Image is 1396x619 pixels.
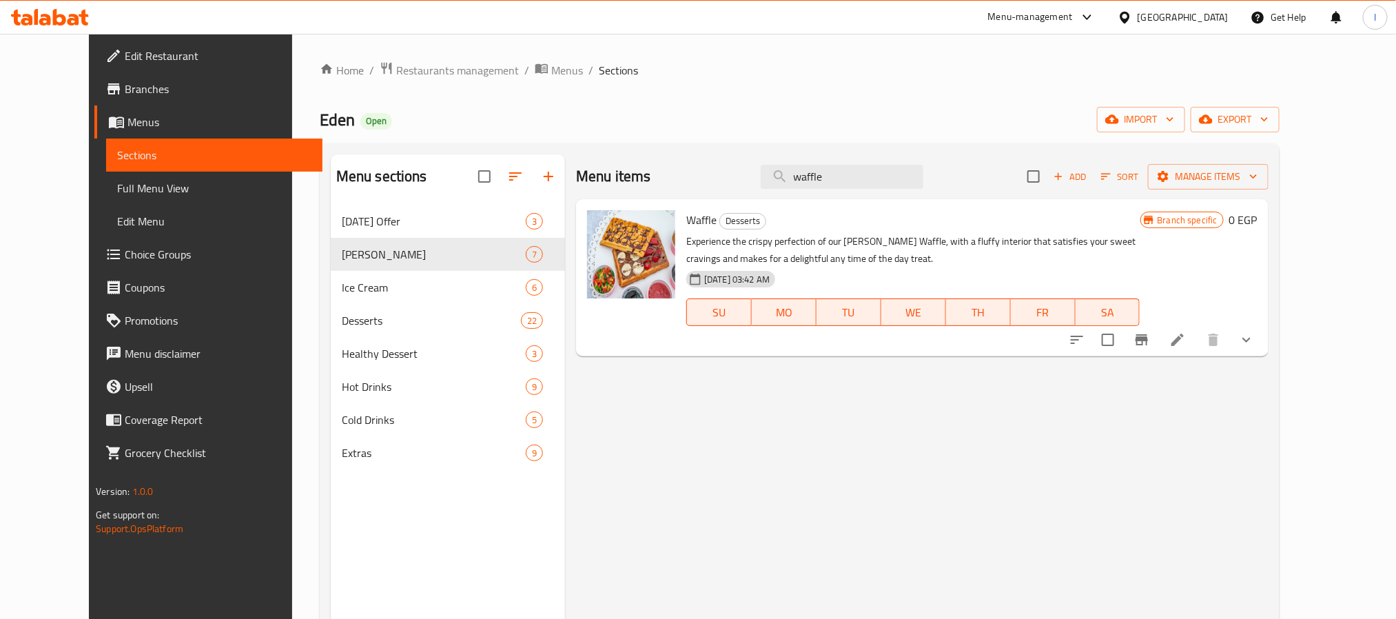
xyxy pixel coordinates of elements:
[117,147,311,163] span: Sections
[342,246,526,263] span: [PERSON_NAME]
[94,337,322,370] a: Menu disclaimer
[1101,169,1139,185] span: Sort
[125,246,311,263] span: Choice Groups
[380,61,519,79] a: Restaurants management
[127,114,311,130] span: Menus
[952,303,1005,323] span: TH
[1159,168,1258,185] span: Manage items
[331,370,565,403] div: Hot Drinks9
[1098,166,1142,187] button: Sort
[1076,298,1140,326] button: SA
[988,9,1073,26] div: Menu-management
[686,233,1140,267] p: Experience the crispy perfection of our [PERSON_NAME] Waffle, with a fluffy interior that satisfi...
[551,62,583,79] span: Menus
[526,246,543,263] div: items
[342,345,526,362] span: Healthy Dessert
[526,412,543,428] div: items
[526,380,542,394] span: 9
[1169,332,1186,348] a: Edit menu item
[1202,111,1269,128] span: export
[125,48,311,64] span: Edit Restaurant
[94,271,322,304] a: Coupons
[331,337,565,370] div: Healthy Dessert3
[331,271,565,304] div: Ice Cream6
[331,238,565,271] div: [PERSON_NAME]7
[1048,166,1092,187] button: Add
[1238,332,1255,348] svg: Show Choices
[125,81,311,97] span: Branches
[117,213,311,230] span: Edit Menu
[526,447,542,460] span: 9
[94,105,322,139] a: Menus
[1019,162,1048,191] span: Select section
[521,312,543,329] div: items
[719,213,766,230] div: Desserts
[96,520,183,538] a: Support.OpsPlatform
[526,414,542,427] span: 5
[94,403,322,436] a: Coverage Report
[720,213,766,229] span: Desserts
[1094,325,1122,354] span: Select to update
[1138,10,1229,25] div: [GEOGRAPHIC_DATA]
[526,445,543,461] div: items
[1097,107,1185,132] button: import
[1125,323,1158,356] button: Branch-specific-item
[524,62,529,79] li: /
[125,345,311,362] span: Menu disclaimer
[125,312,311,329] span: Promotions
[94,238,322,271] a: Choice Groups
[1197,323,1230,356] button: delete
[1230,323,1263,356] button: show more
[331,403,565,436] div: Cold Drinks5
[587,210,675,298] img: Waffle
[526,213,543,230] div: items
[106,205,322,238] a: Edit Menu
[117,180,311,196] span: Full Menu View
[692,303,746,323] span: SU
[125,445,311,461] span: Grocery Checklist
[588,62,593,79] li: /
[1051,169,1089,185] span: Add
[125,378,311,395] span: Upsell
[132,483,154,500] span: 1.0.0
[535,61,583,79] a: Menus
[369,62,374,79] li: /
[822,303,876,323] span: TU
[106,172,322,205] a: Full Menu View
[881,298,946,326] button: WE
[320,61,1280,79] nav: breadcrumb
[342,312,521,329] span: Desserts
[1048,166,1092,187] span: Add item
[576,166,651,187] h2: Menu items
[526,281,542,294] span: 6
[752,298,817,326] button: MO
[1191,107,1280,132] button: export
[1148,164,1269,190] button: Manage items
[526,215,542,228] span: 3
[342,378,526,395] span: Hot Drinks
[106,139,322,172] a: Sections
[686,210,717,230] span: Waffle
[331,199,565,475] nav: Menu sections
[96,506,159,524] span: Get support on:
[1060,323,1094,356] button: sort-choices
[946,298,1011,326] button: TH
[1081,303,1135,323] span: SA
[522,314,542,327] span: 22
[599,62,638,79] span: Sections
[125,279,311,296] span: Coupons
[336,166,427,187] h2: Menu sections
[94,39,322,72] a: Edit Restaurant
[342,279,526,296] span: Ice Cream
[360,113,392,130] div: Open
[94,370,322,403] a: Upsell
[1374,10,1376,25] span: I
[526,378,543,395] div: items
[331,304,565,337] div: Desserts22
[1016,303,1070,323] span: FR
[342,445,526,461] span: Extras
[1011,298,1076,326] button: FR
[887,303,941,323] span: WE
